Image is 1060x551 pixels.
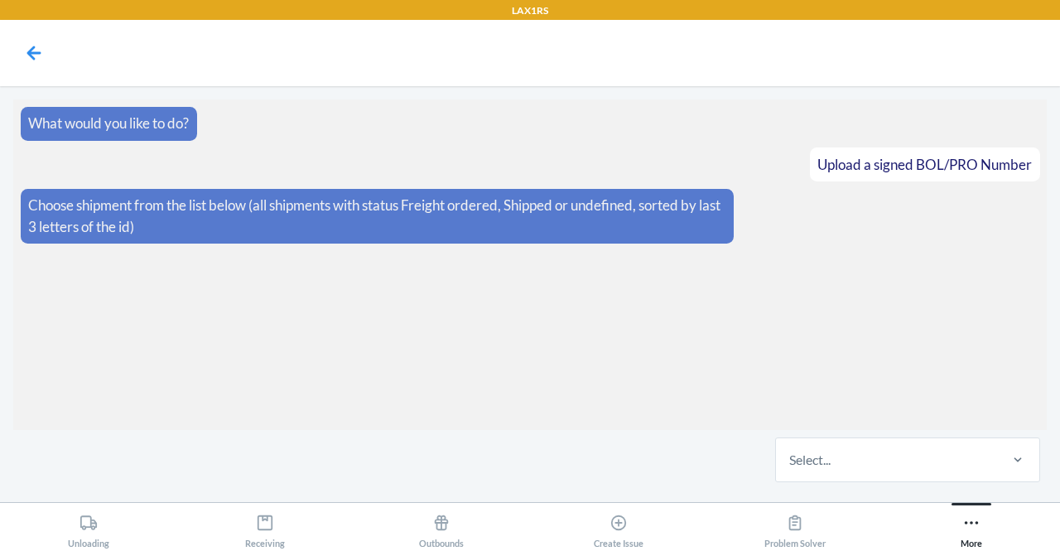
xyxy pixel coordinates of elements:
[817,156,1032,173] span: Upload a signed BOL/PRO Number
[706,503,883,549] button: Problem Solver
[594,507,643,549] div: Create Issue
[354,503,530,549] button: Outbounds
[530,503,706,549] button: Create Issue
[789,450,831,470] div: Select...
[28,195,726,237] p: Choose shipment from the list below (all shipments with status Freight ordered, Shipped or undefi...
[68,507,109,549] div: Unloading
[961,507,982,549] div: More
[764,507,826,549] div: Problem Solver
[512,3,548,18] p: LAX1RS
[419,507,464,549] div: Outbounds
[245,507,285,549] div: Receiving
[176,503,353,549] button: Receiving
[884,503,1060,549] button: More
[28,113,189,134] p: What would you like to do?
